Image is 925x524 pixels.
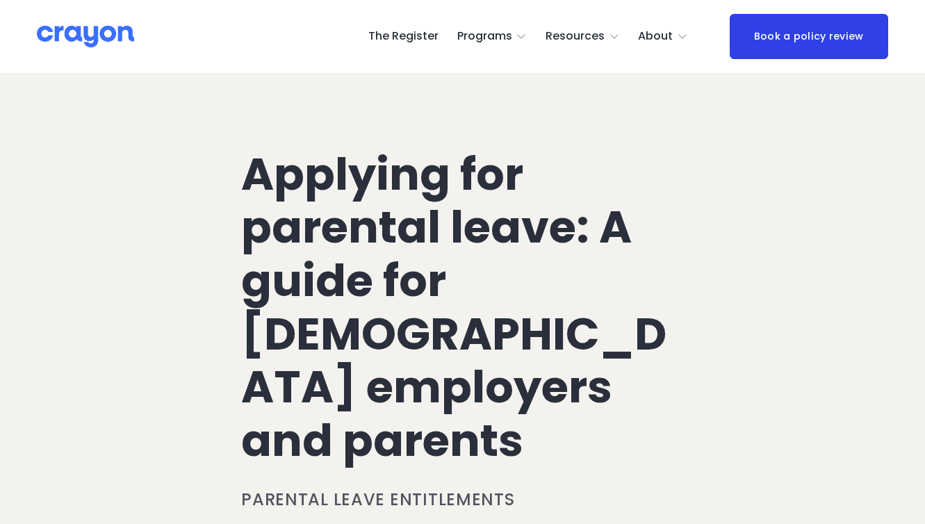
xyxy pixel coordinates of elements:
span: Programs [457,26,512,47]
span: About [638,26,673,47]
a: The Register [368,26,439,48]
a: Book a policy review [730,14,888,59]
a: Parental leave entitlements [241,488,514,511]
img: Crayon [37,24,134,49]
a: folder dropdown [457,26,527,48]
span: Resources [546,26,605,47]
a: folder dropdown [638,26,688,48]
a: folder dropdown [546,26,620,48]
h1: Applying for parental leave: A guide for [DEMOGRAPHIC_DATA] employers and parents [241,148,684,468]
